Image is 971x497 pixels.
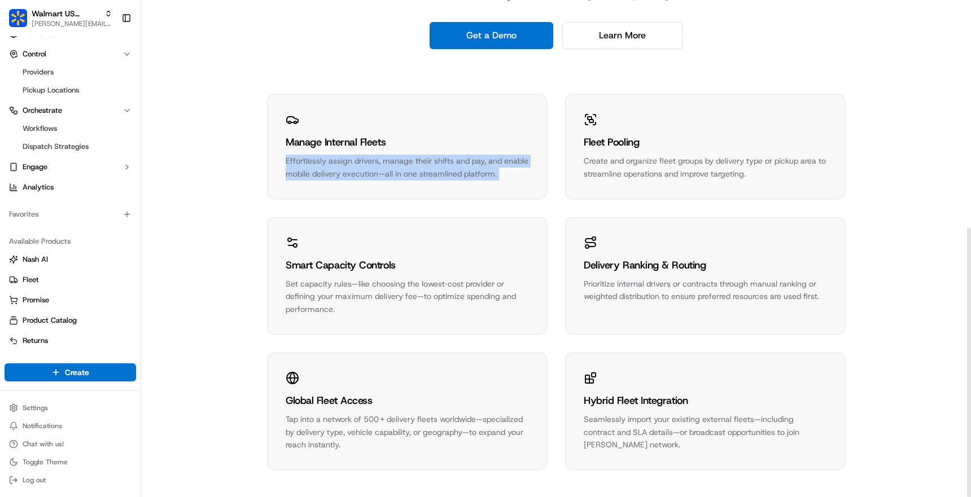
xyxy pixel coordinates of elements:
[80,191,137,200] a: Powered byPylon
[18,64,123,80] a: Providers
[23,458,68,467] span: Toggle Theme
[38,119,143,128] div: We're available if you need us!
[9,315,132,326] a: Product Catalog
[11,108,32,128] img: 1736555255976-a54dd68f-1ca7-489b-9aae-adbdc363a1c4
[5,205,136,223] div: Favorites
[23,142,89,152] span: Dispatch Strategies
[286,155,528,181] div: Effortlessly assign drivers, manage their shifts and pay, and enable mobile delivery execution—al...
[23,403,48,412] span: Settings
[584,413,826,451] div: Seamlessly import your existing external fleets—including contract and SLA details—or broadcast o...
[5,5,117,32] button: Walmart US StoresWalmart US Stores[PERSON_NAME][EMAIL_ADDRESS][DOMAIN_NAME]
[23,476,46,485] span: Log out
[192,111,205,125] button: Start new chat
[5,332,136,350] button: Returns
[23,164,86,175] span: Knowledge Base
[23,336,48,346] span: Returns
[38,108,185,119] div: Start new chat
[11,165,20,174] div: 📗
[5,158,136,176] button: Engage
[23,421,62,430] span: Notifications
[286,278,528,316] div: Set capacity rules—like choosing the lowest‑cost provider or defining your maximum delivery fee—t...
[23,124,57,134] span: Workflows
[430,22,553,49] a: Get a Demo
[5,400,136,416] button: Settings
[286,413,528,451] div: Tap into a network of 500 + delivery fleets worldwide—specialized by delivery type, vehicle capab...
[23,67,54,77] span: Providers
[562,22,683,49] a: Learn More
[5,102,136,120] button: Orchestrate
[23,49,46,59] span: Control
[23,254,48,265] span: Nash AI
[65,367,89,378] span: Create
[9,254,132,265] a: Nash AI
[5,232,136,250] div: Available Products
[7,159,91,179] a: 📗Knowledge Base
[18,121,123,137] a: Workflows
[18,82,123,98] a: Pickup Locations
[23,439,64,448] span: Chat with us!
[286,134,528,150] div: Manage Internal Fleets
[5,45,136,63] button: Control
[23,295,49,305] span: Promise
[91,159,186,179] a: 💻API Documentation
[286,257,528,273] div: Smart Capacity Controls
[584,134,826,150] div: Fleet Pooling
[9,275,132,285] a: Fleet
[11,45,205,63] p: Welcome 👋
[5,250,136,269] button: Nash AI
[23,105,62,116] span: Orchestrate
[11,11,34,34] img: Nash
[286,393,528,408] div: Global Fleet Access
[584,155,826,181] div: Create and organize fleet groups by delivery type or pickup area to streamline operations and imp...
[584,393,826,408] div: Hybrid Fleet Integration
[584,257,826,273] div: Delivery Ranking & Routing
[32,19,112,28] button: [PERSON_NAME][EMAIL_ADDRESS][DOMAIN_NAME]
[9,9,27,27] img: Walmart US Stores
[32,8,100,19] button: Walmart US Stores
[5,291,136,309] button: Promise
[23,315,77,326] span: Product Catalog
[584,278,826,304] div: Prioritize internal drivers or contracts through manual ranking or weighted distribution to ensur...
[23,85,79,95] span: Pickup Locations
[23,182,54,192] span: Analytics
[5,472,136,488] button: Log out
[5,311,136,329] button: Product Catalog
[95,165,104,174] div: 💻
[29,73,203,85] input: Got a question? Start typing here...
[5,418,136,434] button: Notifications
[112,191,137,200] span: Pylon
[23,162,47,172] span: Engage
[5,436,136,452] button: Chat with us!
[107,164,181,175] span: API Documentation
[9,336,132,346] a: Returns
[5,271,136,289] button: Fleet
[18,139,123,155] a: Dispatch Strategies
[5,454,136,470] button: Toggle Theme
[9,295,132,305] a: Promise
[5,178,136,196] a: Analytics
[5,363,136,381] button: Create
[23,275,39,285] span: Fleet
